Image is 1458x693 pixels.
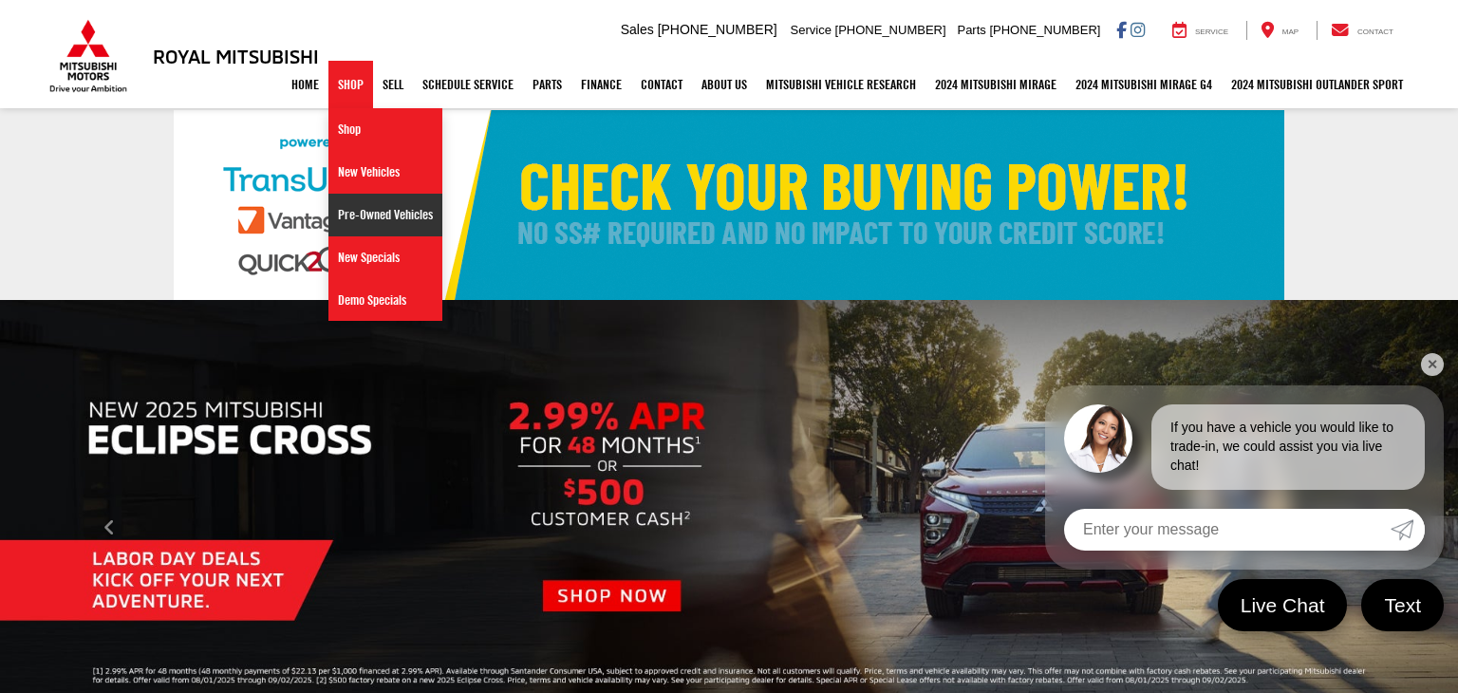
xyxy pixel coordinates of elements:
a: 2024 Mitsubishi Mirage G4 [1066,61,1222,108]
span: Sales [621,22,654,37]
span: [PHONE_NUMBER] [835,23,946,37]
a: Sell [373,61,413,108]
span: Map [1282,28,1299,36]
a: Text [1361,579,1444,631]
a: Shop [328,61,373,108]
a: Contact [631,61,692,108]
img: Check Your Buying Power [174,110,1284,300]
a: Submit [1391,509,1425,551]
div: If you have a vehicle you would like to trade-in, we could assist you via live chat! [1151,404,1425,490]
a: Finance [571,61,631,108]
span: [PHONE_NUMBER] [658,22,777,37]
span: Text [1374,592,1430,618]
a: Mitsubishi Vehicle Research [757,61,925,108]
a: New Vehicles [328,151,442,194]
span: Live Chat [1231,592,1335,618]
a: Map [1246,21,1313,40]
img: Agent profile photo [1064,404,1132,473]
span: [PHONE_NUMBER] [989,23,1100,37]
a: Instagram: Click to visit our Instagram page [1131,22,1145,37]
a: Service [1158,21,1243,40]
a: Parts: Opens in a new tab [523,61,571,108]
a: Schedule Service: Opens in a new tab [413,61,523,108]
a: Contact [1317,21,1408,40]
a: About Us [692,61,757,108]
a: New Specials [328,236,442,279]
a: 2024 Mitsubishi Outlander SPORT [1222,61,1412,108]
a: Demo Specials [328,279,442,321]
a: 2024 Mitsubishi Mirage [925,61,1066,108]
span: Contact [1357,28,1393,36]
span: Service [1195,28,1228,36]
span: Service [791,23,832,37]
input: Enter your message [1064,509,1391,551]
a: Shop [328,108,442,151]
a: Facebook: Click to visit our Facebook page [1116,22,1127,37]
img: Mitsubishi [46,19,131,93]
a: Home [282,61,328,108]
h3: Royal Mitsubishi [153,46,319,66]
a: Pre-Owned Vehicles [328,194,442,236]
a: Live Chat [1218,579,1348,631]
span: Parts [957,23,985,37]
